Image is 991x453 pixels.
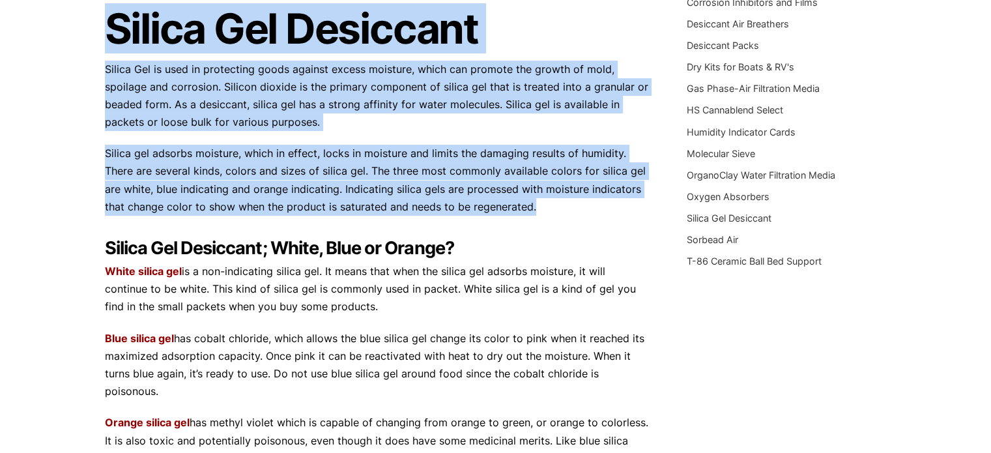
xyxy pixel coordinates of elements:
[105,6,648,51] h1: Silica Gel Desiccant
[687,126,796,138] a: Humidity Indicator Cards
[105,265,182,278] a: White silica gel
[687,40,759,51] a: Desiccant Packs
[105,263,648,316] p: is a non-indicating silica gel. It means that when the silica gel adsorbs moisture, it will conti...
[687,83,820,94] a: Gas Phase-Air Filtration Media
[687,61,794,72] a: Dry Kits for Boats & RV's
[105,61,648,132] p: Silica Gel is used in protecting goods against excess moisture, which can promote the growth of m...
[687,18,789,29] a: Desiccant Air Breathers
[687,104,783,115] a: HS Cannablend Select
[687,256,822,267] a: T-86 Ceramic Ball Bed Support
[105,330,648,401] p: has cobalt chloride, which allows the blue silica gel change its color to pink when it reached it...
[105,416,190,429] a: Orange silica gel
[687,234,738,245] a: Sorbead Air
[105,238,648,259] h2: Silica Gel Desiccant; White, Blue or Orange?
[105,145,648,216] p: Silica gel adsorbs moisture, which in effect, locks in moisture and limits the damaging results o...
[687,148,755,159] a: Molecular Sieve
[105,332,174,345] a: Blue silica gel
[687,191,769,202] a: Oxygen Absorbers
[687,169,835,181] a: OrganoClay Water Filtration Media
[687,212,771,224] a: Silica Gel Desiccant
